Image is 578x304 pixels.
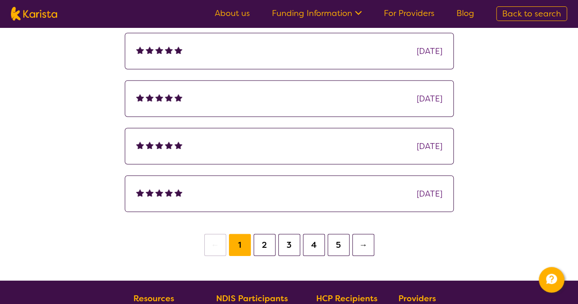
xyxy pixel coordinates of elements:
[417,92,442,106] div: [DATE]
[11,7,57,21] img: Karista logo
[136,46,144,54] img: fullstar
[417,44,442,58] div: [DATE]
[155,189,163,197] img: fullstar
[146,94,154,101] img: fullstar
[502,8,561,19] span: Back to search
[146,46,154,54] img: fullstar
[165,141,173,149] img: fullstar
[417,187,442,201] div: [DATE]
[155,94,163,101] img: fullstar
[328,234,350,256] button: 5
[175,94,182,101] img: fullstar
[146,189,154,197] img: fullstar
[303,234,325,256] button: 4
[539,267,564,293] button: Channel Menu
[155,141,163,149] img: fullstar
[136,94,144,101] img: fullstar
[215,8,250,19] a: About us
[278,234,300,256] button: 3
[175,141,182,149] img: fullstar
[229,234,251,256] button: 1
[133,293,174,304] b: Resources
[456,8,474,19] a: Blog
[165,94,173,101] img: fullstar
[136,141,144,149] img: fullstar
[417,139,442,153] div: [DATE]
[165,46,173,54] img: fullstar
[254,234,276,256] button: 2
[165,189,173,197] img: fullstar
[496,6,567,21] a: Back to search
[272,8,362,19] a: Funding Information
[155,46,163,54] img: fullstar
[146,141,154,149] img: fullstar
[216,293,288,304] b: NDIS Participants
[398,293,436,304] b: Providers
[316,293,377,304] b: HCP Recipients
[175,46,182,54] img: fullstar
[384,8,435,19] a: For Providers
[136,189,144,197] img: fullstar
[175,189,182,197] img: fullstar
[352,234,374,256] button: →
[204,234,226,256] button: ←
